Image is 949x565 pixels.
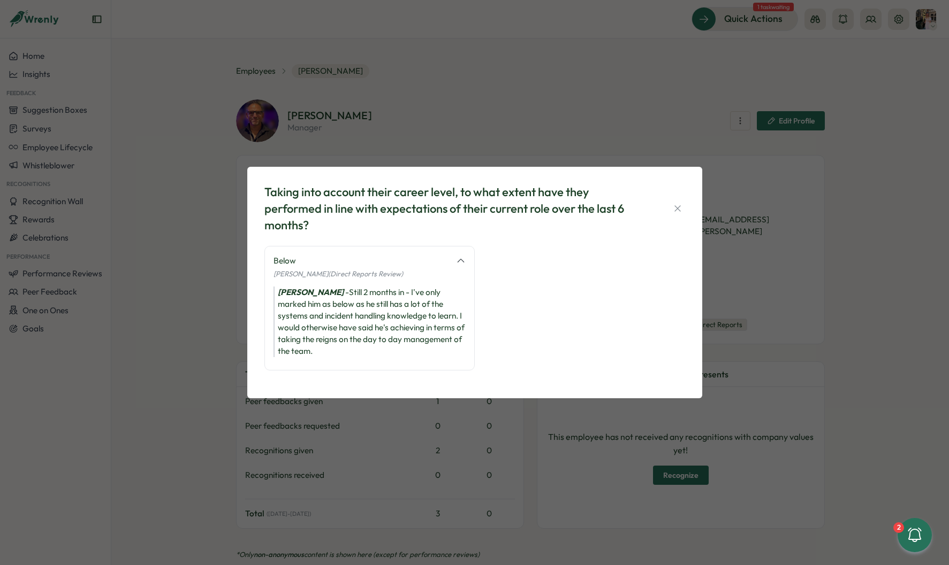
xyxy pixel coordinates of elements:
[274,255,450,267] div: Below
[898,518,932,552] button: 2
[264,184,644,233] div: Taking into account their career level, to what extent have they performed in line with expectati...
[893,522,904,533] div: 2
[278,287,344,297] i: [PERSON_NAME]
[274,269,403,278] span: [PERSON_NAME] (Direct Reports Review)
[274,287,466,357] div: - Still 2 months in - I've only marked him as below as he still has a lot of the systems and inci...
